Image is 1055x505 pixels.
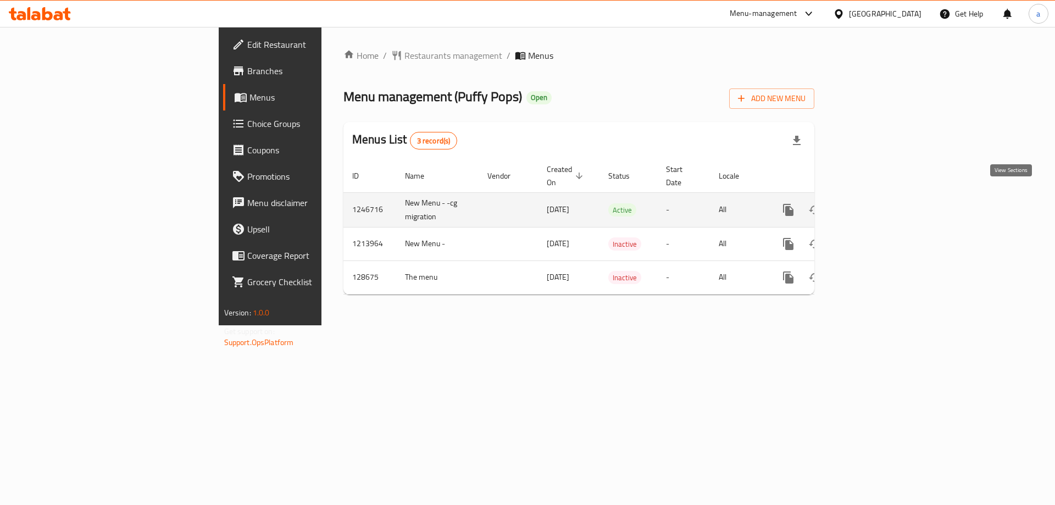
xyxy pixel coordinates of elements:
[784,127,810,154] div: Export file
[547,236,569,251] span: [DATE]
[247,117,386,130] span: Choice Groups
[528,49,553,62] span: Menus
[343,84,522,109] span: Menu management ( Puffy Pops )
[224,306,251,320] span: Version:
[343,49,814,62] nav: breadcrumb
[223,163,395,190] a: Promotions
[608,238,641,251] span: Inactive
[710,260,767,294] td: All
[608,237,641,251] div: Inactive
[657,260,710,294] td: -
[608,169,644,182] span: Status
[396,192,479,227] td: New Menu - -cg migration
[526,93,552,102] span: Open
[410,132,458,149] div: Total records count
[396,227,479,260] td: New Menu -
[547,202,569,217] span: [DATE]
[224,335,294,349] a: Support.OpsPlatform
[223,58,395,84] a: Branches
[224,324,275,338] span: Get support on:
[666,163,697,189] span: Start Date
[710,192,767,227] td: All
[223,269,395,295] a: Grocery Checklist
[247,64,386,77] span: Branches
[775,264,802,291] button: more
[343,159,890,295] table: enhanced table
[223,137,395,163] a: Coupons
[247,249,386,262] span: Coverage Report
[352,131,457,149] h2: Menus List
[223,242,395,269] a: Coverage Report
[487,169,525,182] span: Vendor
[249,91,386,104] span: Menus
[775,231,802,257] button: more
[352,169,373,182] span: ID
[223,216,395,242] a: Upsell
[247,196,386,209] span: Menu disclaimer
[730,7,797,20] div: Menu-management
[410,136,457,146] span: 3 record(s)
[404,49,502,62] span: Restaurants management
[247,143,386,157] span: Coupons
[608,203,636,217] div: Active
[802,197,828,223] button: Change Status
[657,192,710,227] td: -
[719,169,753,182] span: Locale
[608,204,636,217] span: Active
[526,91,552,104] div: Open
[710,227,767,260] td: All
[849,8,921,20] div: [GEOGRAPHIC_DATA]
[767,159,890,193] th: Actions
[547,270,569,284] span: [DATE]
[396,260,479,294] td: The menu
[247,38,386,51] span: Edit Restaurant
[223,190,395,216] a: Menu disclaimer
[223,84,395,110] a: Menus
[729,88,814,109] button: Add New Menu
[223,110,395,137] a: Choice Groups
[223,31,395,58] a: Edit Restaurant
[391,49,502,62] a: Restaurants management
[547,163,586,189] span: Created On
[1036,8,1040,20] span: a
[253,306,270,320] span: 1.0.0
[247,170,386,183] span: Promotions
[507,49,510,62] li: /
[405,169,438,182] span: Name
[608,271,641,284] span: Inactive
[247,275,386,288] span: Grocery Checklist
[738,92,806,106] span: Add New Menu
[775,197,802,223] button: more
[657,227,710,260] td: -
[247,223,386,236] span: Upsell
[802,264,828,291] button: Change Status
